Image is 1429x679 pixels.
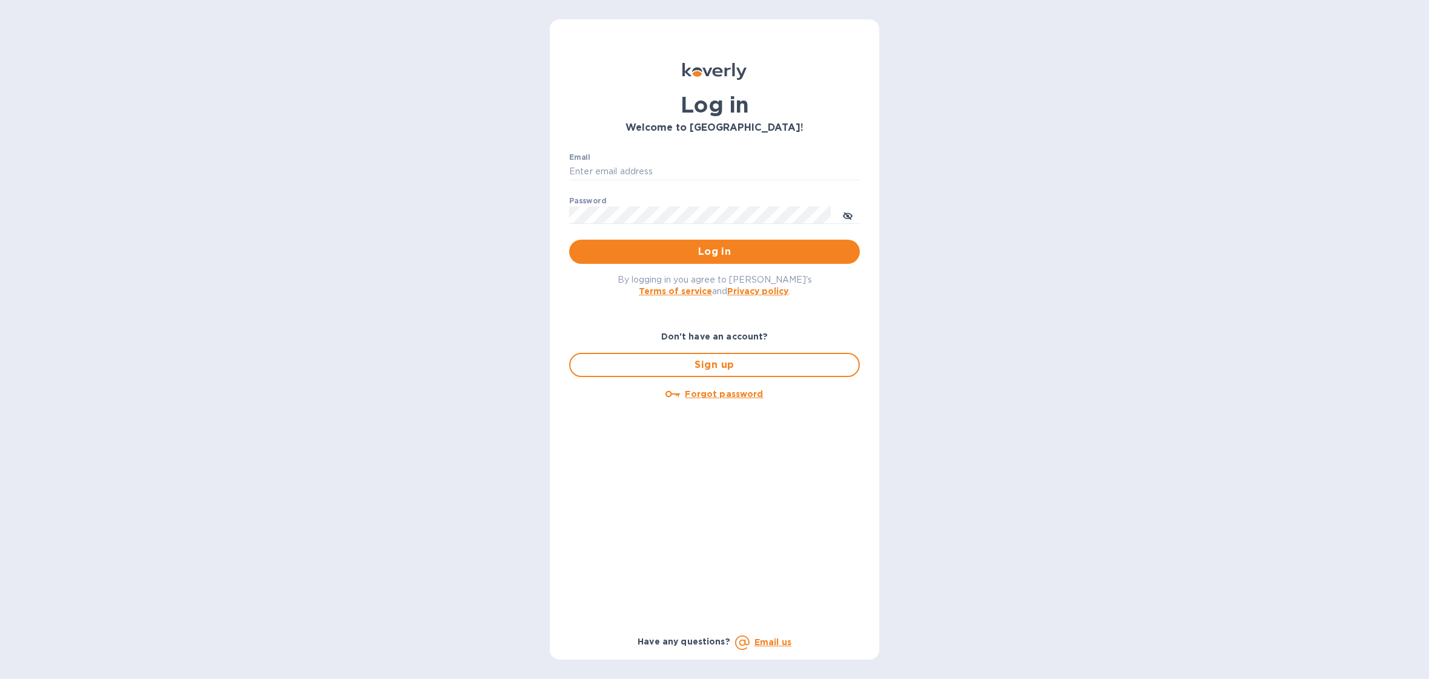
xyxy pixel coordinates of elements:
a: Email us [754,637,791,647]
h3: Welcome to [GEOGRAPHIC_DATA]! [569,122,860,134]
button: Sign up [569,353,860,377]
h1: Log in [569,92,860,117]
a: Privacy policy [727,286,788,296]
label: Email [569,154,590,161]
b: Don't have an account? [661,332,768,341]
span: By logging in you agree to [PERSON_NAME]'s and . [618,275,812,296]
span: Sign up [580,358,849,372]
button: Log in [569,240,860,264]
span: Log in [579,244,850,259]
input: Enter email address [569,163,860,181]
b: Have any questions? [638,637,730,646]
label: Password [569,197,606,205]
img: Koverly [682,63,747,80]
a: Terms of service [639,286,712,296]
u: Forgot password [685,389,763,399]
button: toggle password visibility [836,203,860,227]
